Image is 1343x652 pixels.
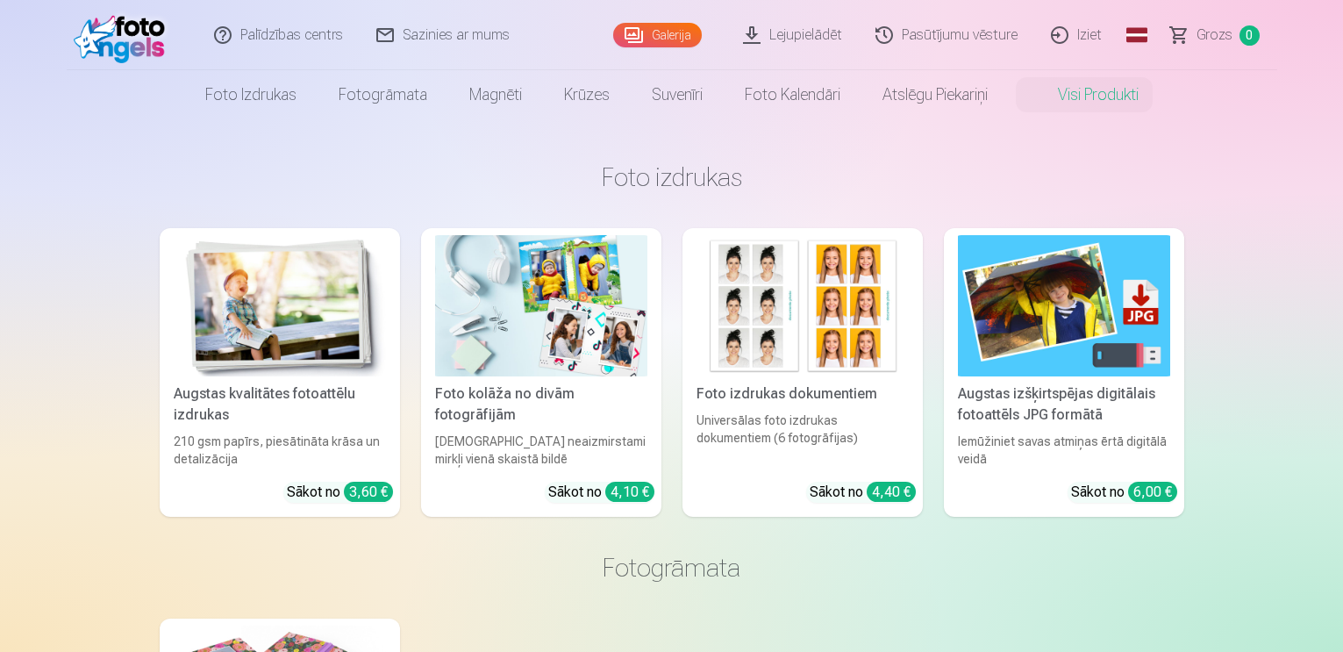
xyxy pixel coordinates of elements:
a: Foto izdrukas [184,70,318,119]
img: Foto kolāža no divām fotogrāfijām [435,235,647,376]
div: 6,00 € [1128,482,1177,502]
a: Augstas kvalitātes fotoattēlu izdrukasAugstas kvalitātes fotoattēlu izdrukas210 gsm papīrs, piesā... [160,228,400,517]
span: 0 [1239,25,1260,46]
a: Foto kalendāri [724,70,861,119]
div: 210 gsm papīrs, piesātināta krāsa un detalizācija [167,433,393,468]
a: Magnēti [448,70,543,119]
div: Sākot no [1071,482,1177,503]
div: Foto kolāža no divām fotogrāfijām [428,383,654,426]
a: Foto kolāža no divām fotogrāfijāmFoto kolāža no divām fotogrāfijām[DEMOGRAPHIC_DATA] neaizmirstam... [421,228,661,517]
span: Grozs [1197,25,1232,46]
div: [DEMOGRAPHIC_DATA] neaizmirstami mirkļi vienā skaistā bildē [428,433,654,468]
div: 4,40 € [867,482,916,502]
div: Augstas kvalitātes fotoattēlu izdrukas [167,383,393,426]
div: Sākot no [287,482,393,503]
a: Fotogrāmata [318,70,448,119]
div: Universālas foto izdrukas dokumentiem (6 fotogrāfijas) [689,412,916,468]
h3: Foto izdrukas [174,161,1170,193]
img: Foto izdrukas dokumentiem [697,235,909,376]
a: Suvenīri [631,70,724,119]
a: Galerija [613,23,702,47]
div: Sākot no [548,482,654,503]
div: Sākot no [810,482,916,503]
a: Atslēgu piekariņi [861,70,1009,119]
a: Augstas izšķirtspējas digitālais fotoattēls JPG formātāAugstas izšķirtspējas digitālais fotoattēl... [944,228,1184,517]
div: 3,60 € [344,482,393,502]
img: /fa1 [74,7,175,63]
img: Augstas izšķirtspējas digitālais fotoattēls JPG formātā [958,235,1170,376]
a: Foto izdrukas dokumentiemFoto izdrukas dokumentiemUniversālas foto izdrukas dokumentiem (6 fotogr... [682,228,923,517]
div: 4,10 € [605,482,654,502]
a: Krūzes [543,70,631,119]
a: Visi produkti [1009,70,1160,119]
h3: Fotogrāmata [174,552,1170,584]
div: Foto izdrukas dokumentiem [689,383,916,405]
div: Iemūžiniet savas atmiņas ērtā digitālā veidā [951,433,1177,468]
div: Augstas izšķirtspējas digitālais fotoattēls JPG formātā [951,383,1177,426]
img: Augstas kvalitātes fotoattēlu izdrukas [174,235,386,376]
